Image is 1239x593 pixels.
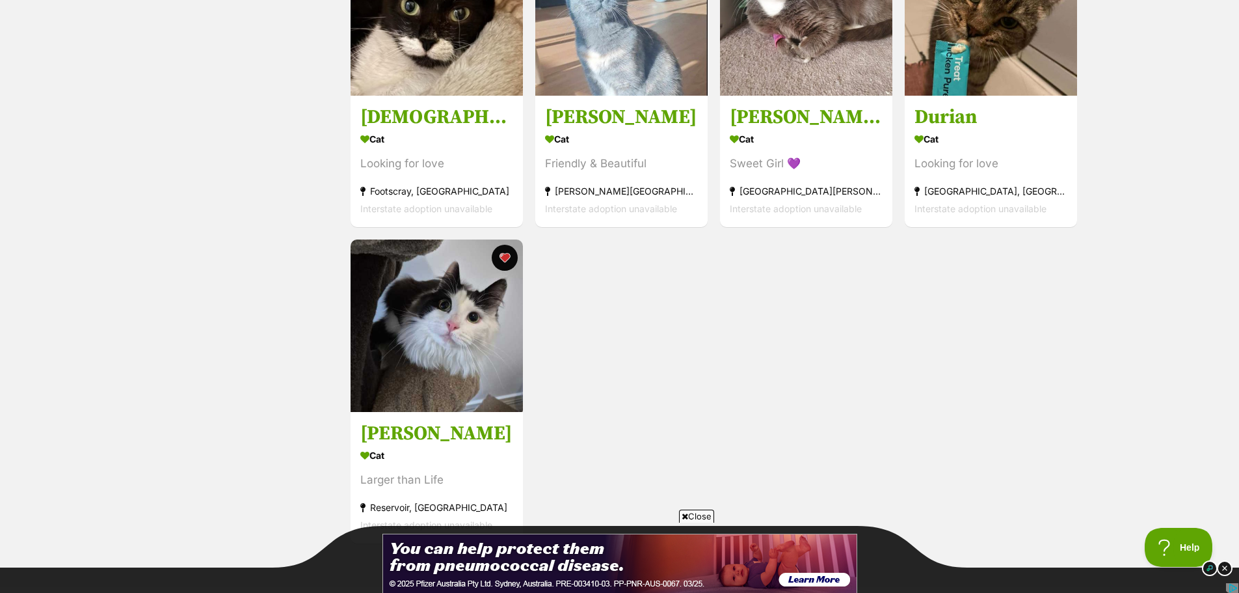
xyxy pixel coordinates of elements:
div: Sweet Girl 💜 [730,155,883,172]
div: Cat [360,130,513,148]
div: [GEOGRAPHIC_DATA], [GEOGRAPHIC_DATA] [914,182,1067,200]
img: close_dark.svg [1217,560,1232,576]
h3: Durian [914,105,1067,130]
span: Interstate adoption unavailable [730,203,862,214]
div: Footscray, [GEOGRAPHIC_DATA] [360,182,513,200]
div: Friendly & Beautiful [545,155,698,172]
div: Looking for love [914,155,1067,172]
a: [DEMOGRAPHIC_DATA] [PERSON_NAME] Cat Looking for love Footscray, [GEOGRAPHIC_DATA] Interstate ado... [351,95,523,227]
span: Interstate adoption unavailable [360,203,492,214]
span: Interstate adoption unavailable [545,203,677,214]
h3: [DEMOGRAPHIC_DATA] [PERSON_NAME] [360,105,513,130]
div: Cat [730,130,883,148]
a: [PERSON_NAME] Cat Friendly & Beautiful [PERSON_NAME][GEOGRAPHIC_DATA] Interstate adoption unavail... [535,95,708,227]
div: Larger than Life [360,472,513,490]
div: Looking for love [360,155,513,172]
span: Close [679,510,714,523]
span: Interstate adoption unavailable [914,203,1046,214]
button: favourite [492,245,518,271]
img: info_dark.svg [1202,560,1218,576]
a: [PERSON_NAME] 🌹 Cat Sweet Girl 💜 [GEOGRAPHIC_DATA][PERSON_NAME][GEOGRAPHIC_DATA] Interstate adopt... [720,95,892,227]
h3: [PERSON_NAME] [360,422,513,447]
a: [PERSON_NAME] Cat Larger than Life Reservoir, [GEOGRAPHIC_DATA] Interstate adoption unavailable f... [351,412,523,544]
a: Durian Cat Looking for love [GEOGRAPHIC_DATA], [GEOGRAPHIC_DATA] Interstate adoption unavailable ... [905,95,1077,227]
div: [PERSON_NAME][GEOGRAPHIC_DATA] [545,182,698,200]
img: Collins [351,240,523,412]
div: Cat [914,130,1067,148]
div: Reservoir, [GEOGRAPHIC_DATA] [360,499,513,517]
img: Advertisement [383,8,857,67]
h3: [PERSON_NAME] [545,105,698,130]
div: Cat [360,447,513,465]
div: Cat [545,130,698,148]
span: Interstate adoption unavailable [360,520,492,531]
h3: [PERSON_NAME] 🌹 [730,105,883,130]
div: [GEOGRAPHIC_DATA][PERSON_NAME][GEOGRAPHIC_DATA] [730,182,883,200]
